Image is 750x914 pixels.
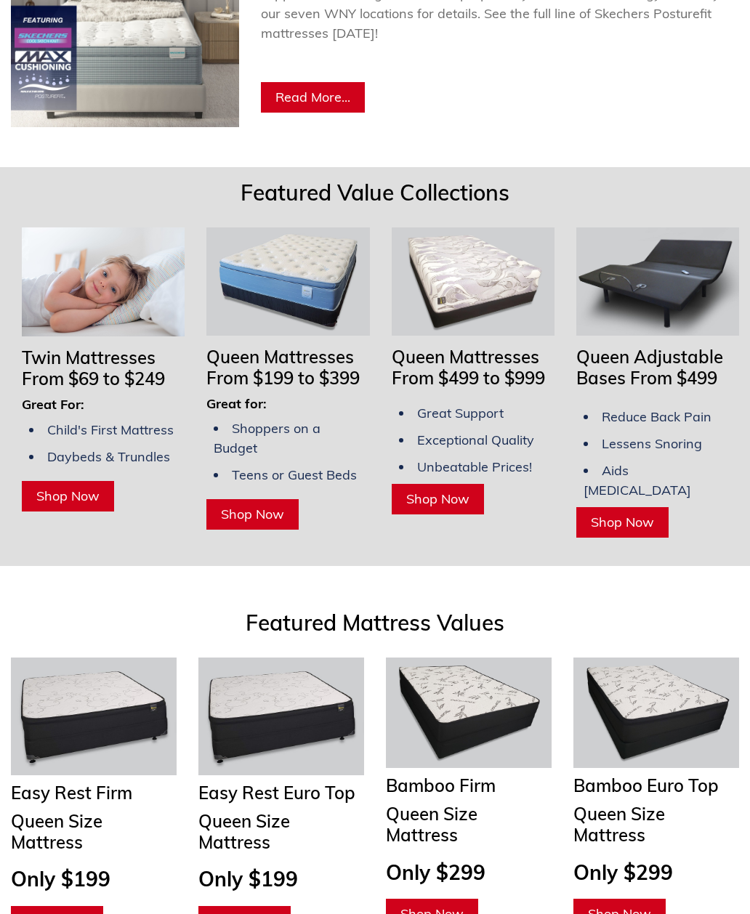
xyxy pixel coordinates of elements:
[573,860,673,886] span: Only $299
[22,482,114,512] a: Shop Now
[22,397,84,413] span: Great For:
[214,421,320,457] span: Shoppers on a Budget
[206,368,360,389] span: From $199 to $399
[22,368,165,390] span: From $69 to $249
[206,228,369,336] img: Queen Mattresses From $199 to $349
[576,508,669,538] a: Shop Now
[602,436,702,453] span: Lessens Snoring
[47,422,174,439] span: Child's First Mattress
[221,506,284,523] span: Shop Now
[602,409,711,426] span: Reduce Back Pain
[573,804,665,846] span: Queen Size Mattress
[392,485,484,515] a: Shop Now
[417,432,534,449] span: Exceptional Quality
[206,347,354,368] span: Queen Mattresses
[386,658,552,769] img: Queen Mattresses From $449 to $949
[241,179,509,207] span: Featured Value Collections
[36,488,100,505] span: Shop Now
[275,89,350,106] span: Read More...
[261,83,365,113] a: Read More...
[47,449,170,466] span: Daybeds & Trundles
[573,658,739,769] img: Adjustable Bases Starting at $379
[406,491,469,508] span: Shop Now
[232,467,357,484] span: Teens or Guest Beds
[22,347,156,369] span: Twin Mattresses
[206,500,299,530] a: Shop Now
[198,811,290,854] span: Queen Size Mattress
[576,228,739,337] img: Adjustable Bases Starting at $379
[198,867,298,892] span: Only $199
[11,658,177,776] img: Twin Mattresses From $69 to $169
[386,804,477,846] span: Queen Size Mattress
[417,459,532,476] span: Unbeatable Prices!
[386,860,485,886] span: Only $299
[206,396,267,413] span: Great for:
[198,658,364,776] img: Twin Mattresses From $69 to $169
[392,368,545,389] span: From $499 to $999
[576,347,723,389] span: Queen Adjustable Bases From $499
[386,775,496,797] span: Bamboo Firm
[11,782,132,804] span: Easy Rest Firm
[392,228,555,336] img: Queen Mattresses From $449 to $949
[573,775,719,797] span: Bamboo Euro Top
[198,782,355,804] span: Easy Rest Euro Top
[246,610,504,637] span: Featured Mattress Values
[11,867,110,892] span: Only $199
[392,347,539,368] span: Queen Mattresses
[591,514,654,531] span: Shop Now
[417,405,504,422] span: Great Support
[11,811,102,854] span: Queen Size Mattress
[22,228,185,338] img: Twin Mattresses From $69 to $169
